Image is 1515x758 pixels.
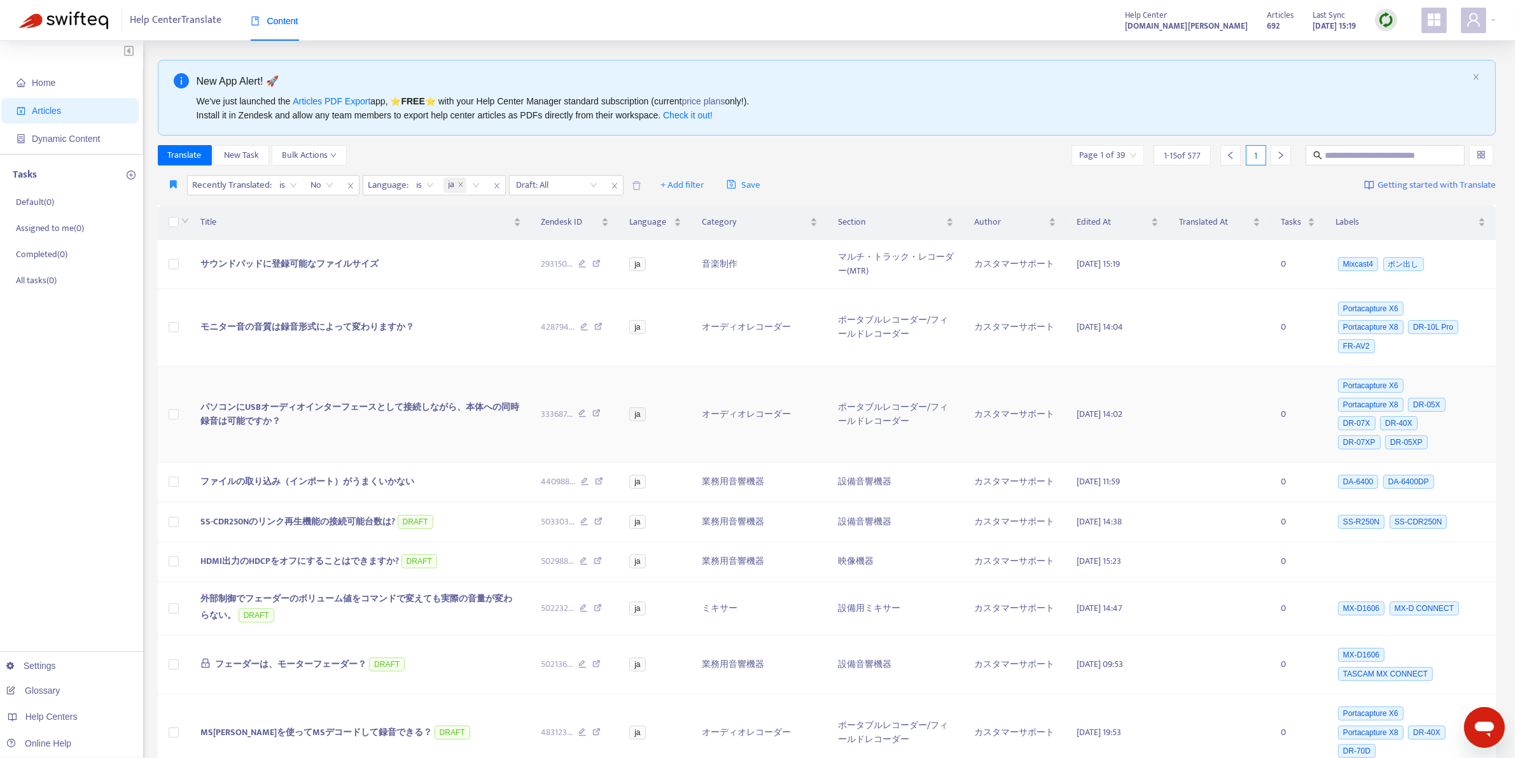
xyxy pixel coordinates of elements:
[629,515,645,529] span: ja
[1271,240,1325,289] td: 0
[1338,416,1376,430] span: DR-07X
[1125,19,1248,33] strong: [DOMAIN_NAME][PERSON_NAME]
[1313,19,1356,33] strong: [DATE] 15:19
[1077,514,1122,529] span: [DATE] 14:38
[1271,502,1325,542] td: 0
[619,205,692,240] th: Language
[17,78,25,87] span: home
[964,289,1066,367] td: カスタマーサポート
[974,215,1046,229] span: Author
[127,171,136,179] span: plus-circle
[224,148,259,162] span: New Task
[17,106,25,115] span: account-book
[964,367,1066,463] td: カスタマーサポート
[660,178,704,193] span: + Add filter
[6,661,56,671] a: Settings
[629,601,645,615] span: ja
[282,148,337,162] span: Bulk Actions
[1271,205,1325,240] th: Tasks
[1378,178,1496,193] span: Getting started with Translate
[369,657,405,671] span: DRAFT
[293,96,370,106] a: Articles PDF Export
[16,195,54,209] p: Default ( 0 )
[200,400,519,428] span: パソコンにUSBオーディオインターフェースとして接続しながら、本体への同時録音は可能ですか？
[190,205,531,240] th: Title
[188,176,274,195] span: Recently Translated :
[651,175,714,195] button: + Add filter
[158,145,212,165] button: Translate
[1281,215,1305,229] span: Tasks
[32,78,55,88] span: Home
[19,11,108,29] img: Swifteq
[629,257,645,271] span: ja
[838,215,944,229] span: Section
[214,145,269,165] button: New Task
[1271,582,1325,636] td: 0
[1077,256,1120,271] span: [DATE] 15:19
[1338,398,1404,412] span: Portacapture X8
[1364,180,1374,190] img: image-link
[251,16,298,26] span: Content
[727,178,760,193] span: Save
[717,175,770,195] button: saveSave
[692,240,828,289] td: 音楽制作
[1427,12,1442,27] span: appstore
[828,367,964,463] td: ポータブルレコーダー/フィールドレコーダー
[1338,726,1404,740] span: Portacapture X8
[692,582,828,636] td: ミキサー
[1271,542,1325,582] td: 0
[32,134,100,144] span: Dynamic Content
[629,554,645,568] span: ja
[16,248,67,261] p: Completed ( 0 )
[692,463,828,503] td: 業務用音響機器
[401,554,437,568] span: DRAFT
[541,601,575,615] span: 502232 ...
[727,179,736,189] span: save
[1125,18,1248,33] a: [DOMAIN_NAME][PERSON_NAME]
[828,205,964,240] th: Section
[6,685,60,696] a: Glossary
[1364,175,1496,195] a: Getting started with Translate
[1338,257,1378,271] span: Mixcast4
[1077,554,1121,568] span: [DATE] 15:23
[629,475,645,489] span: ja
[200,215,511,229] span: Title
[828,240,964,289] td: マルチ・トラック・レコーダー(MTR)
[828,502,964,542] td: 設備音響機器
[1408,320,1458,334] span: DR-10L Pro
[168,148,202,162] span: Translate
[1276,151,1285,160] span: right
[1271,367,1325,463] td: 0
[1338,515,1385,529] span: SS-R250N
[251,17,260,25] span: book
[200,591,512,622] span: 外部制御でフェーダーのボリューム値をコマンドで変えても実際の音量が変わらない。
[342,178,359,193] span: close
[1267,8,1294,22] span: Articles
[1271,636,1325,694] td: 0
[6,738,71,748] a: Online Help
[1338,744,1376,758] span: DR-70D
[964,240,1066,289] td: カスタマーサポート
[692,636,828,694] td: 業務用音響機器
[702,215,807,229] span: Category
[1390,515,1448,529] span: SS-CDR250N
[1164,149,1201,162] span: 1 - 15 of 577
[215,657,367,671] span: フェーダーは、モーターフェーダー？
[1077,725,1121,740] span: [DATE] 19:53
[541,215,599,229] span: Zendesk ID
[16,274,57,287] p: All tasks ( 0 )
[828,463,964,503] td: 設備音響機器
[1466,12,1481,27] span: user
[1226,151,1235,160] span: left
[197,94,1468,122] div: We've just launched the app, ⭐ ⭐️ with your Help Center Manager standard subscription (current on...
[1464,707,1505,748] iframe: メッセージングウィンドウを開くボタン
[629,657,645,671] span: ja
[1267,19,1280,33] strong: 692
[330,152,337,158] span: down
[682,96,725,106] a: price plans
[1313,8,1345,22] span: Last Sync
[1338,435,1381,449] span: DR-07XP
[541,320,575,334] span: 428794 ...
[1325,205,1496,240] th: Labels
[1378,12,1394,28] img: sync.dc5367851b00ba804db3.png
